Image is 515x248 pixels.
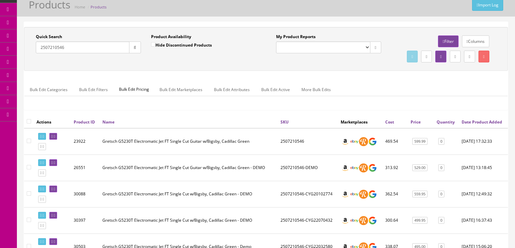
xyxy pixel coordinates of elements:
img: reverb [359,137,368,146]
td: Gretsch G5230T Electromatic Jet FT Single Cut Guitar w/Bigsby, Cadillac Green [100,128,278,155]
img: google_shopping [368,190,377,199]
td: Gretsch G5230T Electromatic Jet FT Single Cut Guitar w/Bigsby, Cadillac Green - DEMO [100,155,278,181]
a: Home [75,4,85,9]
th: Actions [34,116,71,128]
td: 2507210546-CYG22070432 [278,207,338,233]
label: Hide Discontinued Products [151,42,212,48]
td: 23922 [71,128,100,155]
a: Date Product Added [462,119,502,125]
img: google_shopping [368,216,377,225]
a: Bulk Edit Categories [24,83,73,96]
td: Gretsch G5230T Electromatic Jet FT Single Cut w/Bigsby, Cadillac Green - DEMO [100,181,278,207]
input: Search [36,42,129,53]
a: 0 [438,191,444,198]
a: Cost [385,119,394,125]
a: Quantity [437,119,455,125]
a: 529.00 [412,164,427,171]
img: amazon [341,216,350,225]
td: 2022-05-24 16:37:43 [459,207,508,233]
span: Bulk Edit Pricing [114,83,154,96]
a: SKU [280,119,289,125]
td: 300.64 [383,207,408,233]
th: Marketplaces [338,116,383,128]
td: 2507210546-CYG20102774 [278,181,338,207]
img: reverb [359,163,368,172]
td: 2021-03-24 13:18:45 [459,155,508,181]
td: 469.54 [383,128,408,155]
td: 2507210546 [278,128,338,155]
a: Bulk Edit Attributes [209,83,255,96]
img: ebay [350,163,359,172]
a: Product ID [74,119,95,125]
a: 0 [438,217,444,224]
a: Columns [462,35,489,47]
td: 2507210546-DEMO [278,155,338,181]
td: 26551 [71,155,100,181]
label: My Product Reports [276,34,316,40]
a: 599.99 [412,138,427,145]
a: Products [91,4,106,9]
td: 30397 [71,207,100,233]
a: 499.95 [412,217,427,224]
img: ebay [350,137,359,146]
a: Bulk Edit Marketplaces [154,83,208,96]
td: 30088 [71,181,100,207]
a: Name [102,119,115,125]
img: ebay [350,216,359,225]
a: 0 [438,164,444,171]
td: 313.92 [383,155,408,181]
img: amazon [341,163,350,172]
img: ebay [350,190,359,199]
a: Bulk Edit Active [256,83,295,96]
a: 559.95 [412,191,427,198]
td: 2020-07-08 17:32:33 [459,128,508,155]
a: Price [411,119,421,125]
img: reverb [359,216,368,225]
img: amazon [341,190,350,199]
img: reverb [359,190,368,199]
label: Product Availability [151,34,191,40]
td: Gretsch G5230T Electromatic Jet FT Single Cut w/Bigsby, Cadillac Green - DEMO [100,207,278,233]
label: Quick Search [36,34,62,40]
td: 2022-04-28 12:49:32 [459,181,508,207]
a: 0 [438,138,444,145]
img: google_shopping [368,137,377,146]
img: amazon [341,137,350,146]
input: Hide Discontinued Products [151,42,155,47]
a: Filter [438,35,458,47]
a: Bulk Edit Filters [74,83,113,96]
a: More Bulk Edits [296,83,336,96]
td: 362.54 [383,181,408,207]
img: google_shopping [368,163,377,172]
